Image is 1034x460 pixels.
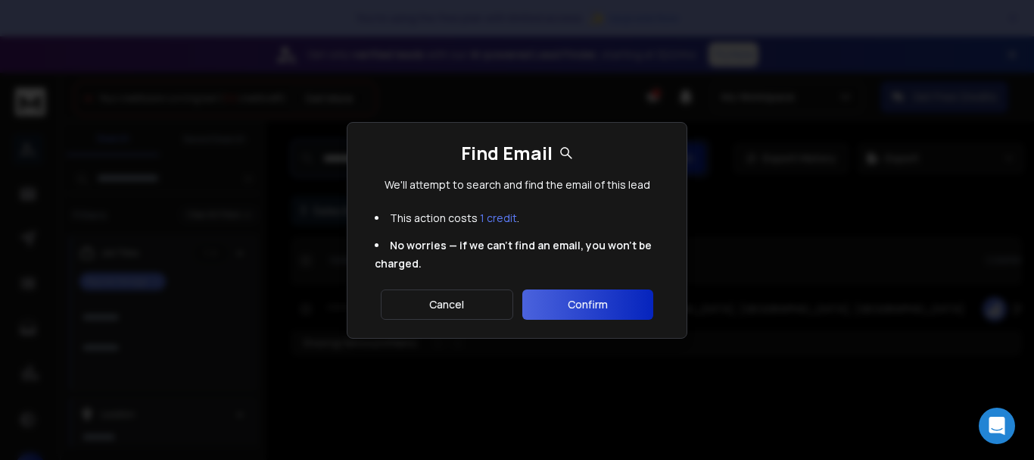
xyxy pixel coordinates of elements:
span: 1 credit [480,211,517,225]
div: Open Intercom Messenger [979,408,1015,444]
button: Cancel [381,289,513,320]
p: We'll attempt to search and find the email of this lead [385,177,650,192]
button: Confirm [522,289,653,320]
li: No worries — if we can't find an email, you won't be charged. [366,232,668,277]
li: This action costs . [366,205,668,232]
h1: Find Email [461,141,574,165]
